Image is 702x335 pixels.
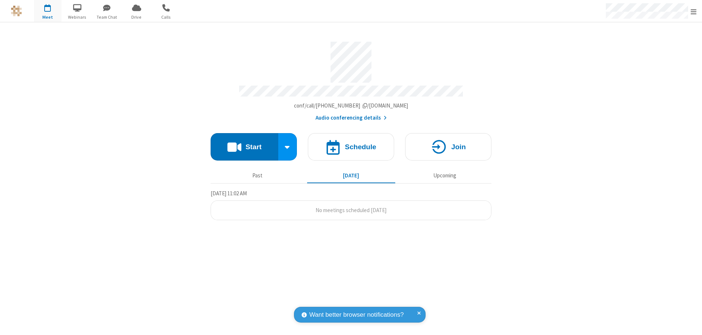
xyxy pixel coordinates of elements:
[294,102,408,110] button: Copy my meeting room linkCopy my meeting room link
[245,143,261,150] h4: Start
[34,14,61,20] span: Meet
[11,5,22,16] img: QA Selenium DO NOT DELETE OR CHANGE
[64,14,91,20] span: Webinars
[345,143,376,150] h4: Schedule
[316,114,387,122] button: Audio conferencing details
[211,190,247,197] span: [DATE] 11:02 AM
[214,169,302,182] button: Past
[211,36,491,122] section: Account details
[451,143,466,150] h4: Join
[401,169,489,182] button: Upcoming
[211,133,278,161] button: Start
[316,207,386,214] span: No meetings scheduled [DATE]
[307,169,395,182] button: [DATE]
[93,14,121,20] span: Team Chat
[308,133,394,161] button: Schedule
[123,14,150,20] span: Drive
[405,133,491,161] button: Join
[278,133,297,161] div: Start conference options
[294,102,408,109] span: Copy my meeting room link
[152,14,180,20] span: Calls
[211,189,491,221] section: Today's Meetings
[309,310,404,320] span: Want better browser notifications?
